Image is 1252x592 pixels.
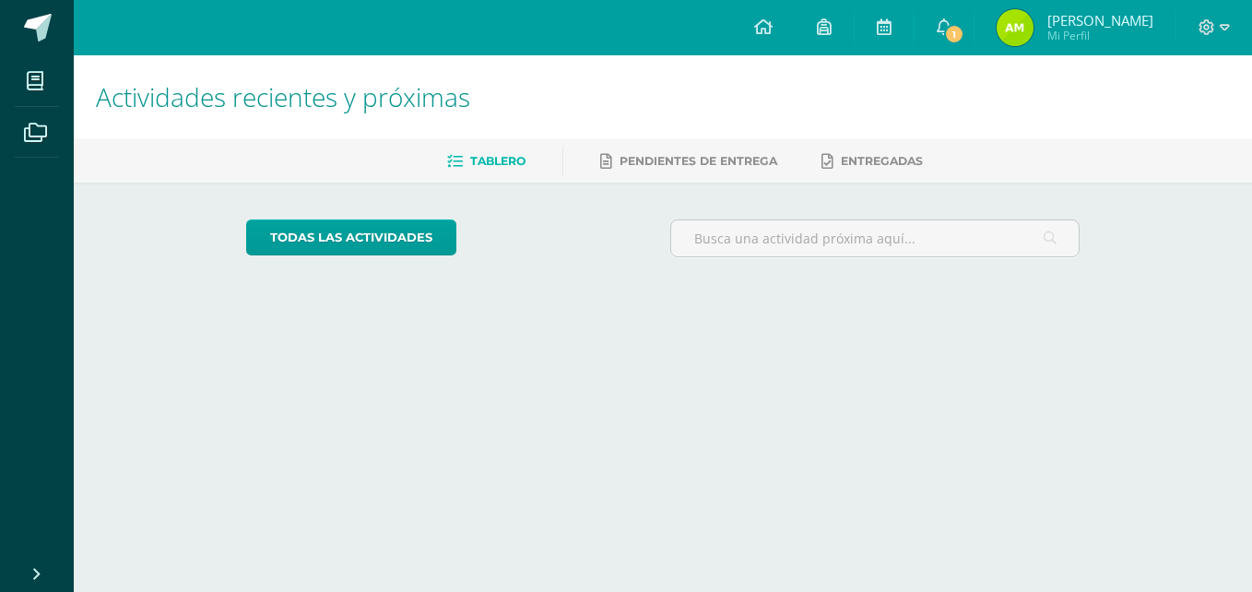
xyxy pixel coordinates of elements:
[600,147,777,176] a: Pendientes de entrega
[997,9,1033,46] img: 9dfef7551d4ccda91457c169b8247c28.png
[1047,11,1153,30] span: [PERSON_NAME]
[447,147,526,176] a: Tablero
[246,219,456,255] a: todas las Actividades
[1047,28,1153,43] span: Mi Perfil
[620,154,777,168] span: Pendientes de entrega
[470,154,526,168] span: Tablero
[96,79,470,114] span: Actividades recientes y próximas
[821,147,923,176] a: Entregadas
[841,154,923,168] span: Entregadas
[944,24,964,44] span: 1
[671,220,1080,256] input: Busca una actividad próxima aquí...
